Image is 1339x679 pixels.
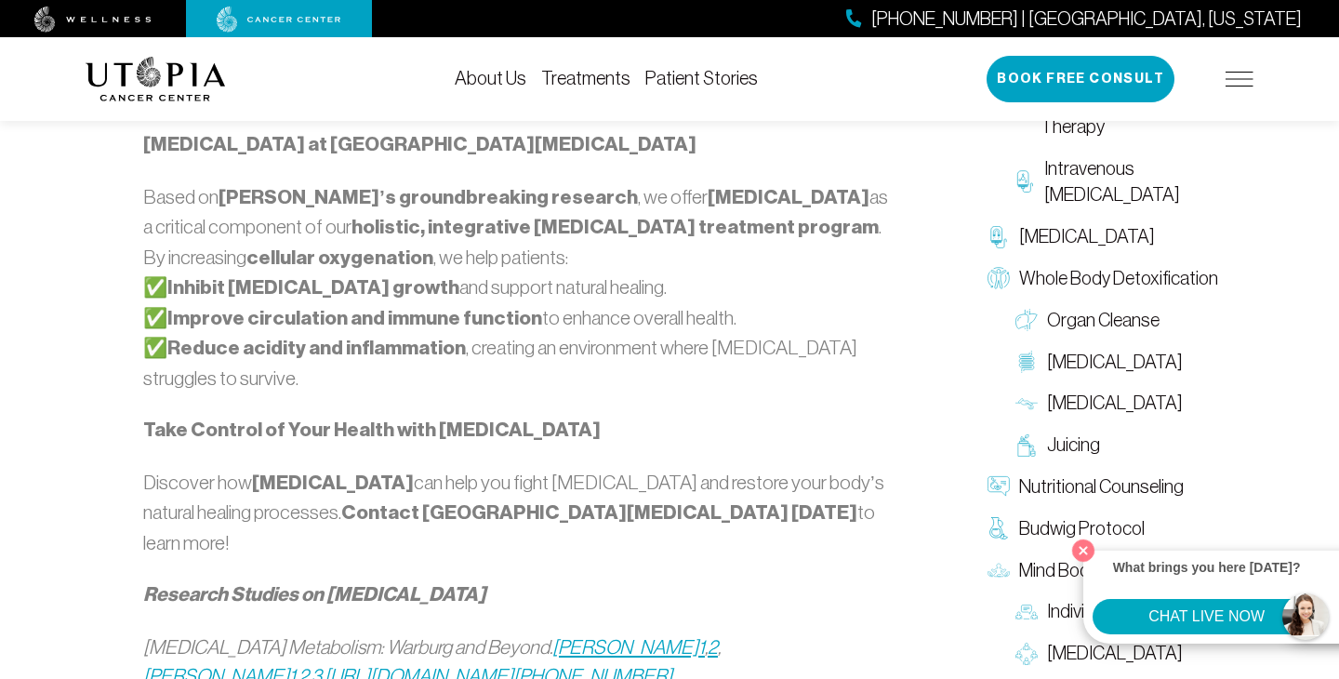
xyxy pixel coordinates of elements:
[143,182,898,393] p: Based on , we offer as a critical component of our . By increasing , we help patients: ✅ and supp...
[1006,147,1253,216] a: Intravenous [MEDICAL_DATA]
[143,132,696,156] strong: [MEDICAL_DATA] at [GEOGRAPHIC_DATA][MEDICAL_DATA]
[1015,392,1038,414] img: Lymphatic Massage
[1006,340,1253,382] a: [MEDICAL_DATA]
[988,225,1010,247] img: Chelation Therapy
[988,267,1010,289] img: Whole Body Detoxification
[1015,309,1038,331] img: Organ Cleanse
[455,68,526,88] a: About Us
[1019,473,1184,499] span: Nutritional Counseling
[1047,306,1160,333] span: Organ Cleanse
[978,549,1253,591] a: Mind Body Medicine
[252,471,414,495] strong: [MEDICAL_DATA]
[143,582,485,606] strong: Research Studies on [MEDICAL_DATA]
[1047,640,1183,667] span: [MEDICAL_DATA]
[871,6,1302,33] span: [PHONE_NUMBER] | [GEOGRAPHIC_DATA], [US_STATE]
[708,185,869,209] strong: [MEDICAL_DATA]
[34,7,152,33] img: wellness
[143,468,898,558] p: Discover how can help you fight [MEDICAL_DATA] and restore your body’s natural healing processes....
[1006,424,1253,466] a: Juicing
[1019,264,1218,291] span: Whole Body Detoxification
[1047,390,1183,417] span: [MEDICAL_DATA]
[246,246,433,270] strong: cellular oxygenation
[1019,556,1168,583] span: Mind Body Medicine
[846,6,1302,33] a: [PHONE_NUMBER] | [GEOGRAPHIC_DATA], [US_STATE]
[217,7,341,33] img: cancer center
[541,68,630,88] a: Treatments
[86,57,226,101] img: logo
[1015,350,1038,372] img: Colon Therapy
[341,500,857,525] strong: Contact [GEOGRAPHIC_DATA][MEDICAL_DATA] [DATE]
[1113,560,1301,575] strong: What brings you here [DATE]?
[1015,433,1038,456] img: Juicing
[351,215,879,239] strong: holistic, integrative [MEDICAL_DATA] treatment program
[1093,599,1320,634] button: CHAT LIVE NOW
[1226,72,1253,87] img: icon-hamburger
[1047,432,1100,459] span: Juicing
[718,636,721,658] em: ,
[708,636,718,658] a: 2
[1006,632,1253,674] a: [MEDICAL_DATA]
[1067,535,1099,566] button: Close
[698,636,705,658] a: 1
[978,216,1253,258] a: [MEDICAL_DATA]
[988,475,1010,498] img: Nutritional Counseling
[1015,600,1038,622] img: Individual Counseling
[552,636,698,658] a: [PERSON_NAME]
[987,56,1174,102] button: Book Free Consult
[143,636,552,658] em: [MEDICAL_DATA] Metabolism: Warburg and Beyond.
[978,507,1253,549] a: Budwig Protocol
[1019,514,1145,541] span: Budwig Protocol
[143,418,601,442] strong: Take Control of Your Health with [MEDICAL_DATA]
[167,306,542,330] strong: Improve circulation and immune function
[705,636,708,658] em: ,
[1047,348,1183,375] span: [MEDICAL_DATA]
[1047,598,1203,625] span: Individual Counseling
[219,185,638,209] strong: [PERSON_NAME]’s groundbreaking research
[1006,299,1253,340] a: Organ Cleanse
[978,257,1253,299] a: Whole Body Detoxification
[167,275,459,300] strong: Inhibit [MEDICAL_DATA] growth
[167,336,466,360] strong: Reduce acidity and inflammation
[1015,642,1038,664] img: Group Therapy
[988,558,1010,580] img: Mind Body Medicine
[645,68,758,88] a: Patient Stories
[1006,591,1253,632] a: Individual Counseling
[1019,223,1155,250] span: [MEDICAL_DATA]
[978,465,1253,507] a: Nutritional Counseling
[1015,170,1035,193] img: Intravenous Ozone Therapy
[1044,154,1244,208] span: Intravenous [MEDICAL_DATA]
[1006,382,1253,424] a: [MEDICAL_DATA]
[988,517,1010,539] img: Budwig Protocol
